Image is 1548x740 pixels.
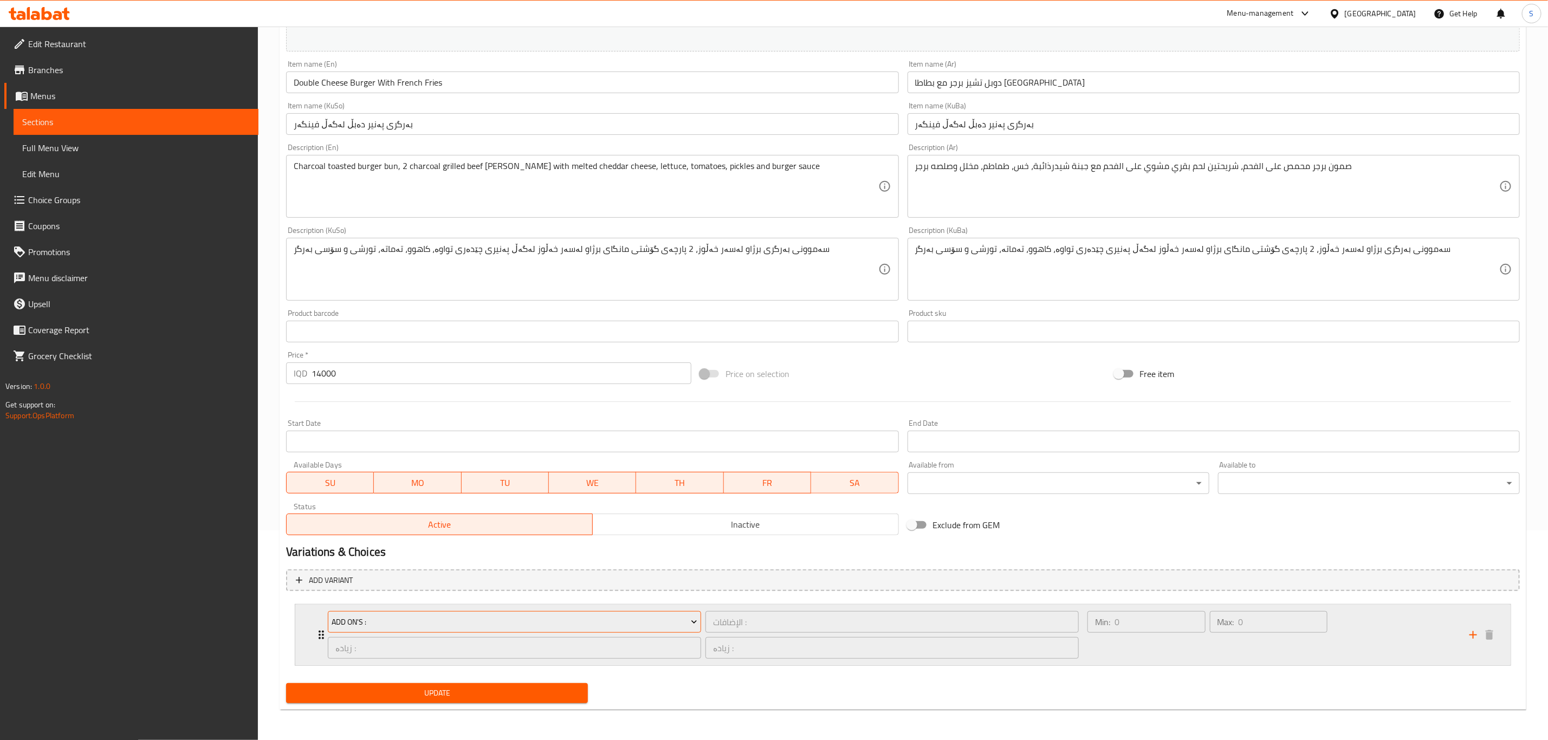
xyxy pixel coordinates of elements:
[378,475,457,491] span: MO
[22,141,250,154] span: Full Menu View
[4,265,258,291] a: Menu disclaimer
[286,569,1520,592] button: Add variant
[28,219,250,232] span: Coupons
[22,167,250,180] span: Edit Menu
[915,161,1499,212] textarea: صمون برجر محمص على الفحم، شريحتين لحم بقري مشوي على الفحم مع جبنة شيدرذائبة، خس، طماطم، مخلل وصلص...
[1217,615,1234,628] p: Max:
[5,379,32,393] span: Version:
[4,187,258,213] a: Choice Groups
[1140,367,1175,380] span: Free item
[640,475,719,491] span: TH
[1227,7,1294,20] div: Menu-management
[549,472,636,494] button: WE
[328,611,701,633] button: Add On's :
[4,239,258,265] a: Promotions
[294,161,878,212] textarea: Charcoal toasted burger bun, 2 charcoal grilled beef [PERSON_NAME] with melted cheddar cheese, le...
[4,317,258,343] a: Coverage Report
[636,472,723,494] button: TH
[553,475,632,491] span: WE
[815,475,894,491] span: SA
[4,213,258,239] a: Coupons
[286,321,898,342] input: Please enter product barcode
[294,367,307,380] p: IQD
[728,475,807,491] span: FR
[1530,8,1534,20] span: S
[4,31,258,57] a: Edit Restaurant
[908,472,1209,494] div: ​
[28,271,250,284] span: Menu disclaimer
[4,291,258,317] a: Upsell
[724,472,811,494] button: FR
[28,193,250,206] span: Choice Groups
[811,472,898,494] button: SA
[592,514,899,535] button: Inactive
[4,57,258,83] a: Branches
[915,244,1499,295] textarea: سەموونی بەرگری برژاو لەسەر خەڵوز، 2 پارچەی گۆشتی مانگای برژاو لەسەر خەڵوز لەگەڵ پەنیری چێدەری توا...
[933,518,1000,531] span: Exclude from GEM
[1345,8,1416,20] div: [GEOGRAPHIC_DATA]
[14,135,258,161] a: Full Menu View
[28,245,250,258] span: Promotions
[28,323,250,336] span: Coverage Report
[295,605,1511,665] div: Expand
[286,514,593,535] button: Active
[4,343,258,369] a: Grocery Checklist
[295,686,579,700] span: Update
[1095,615,1110,628] p: Min:
[332,615,697,629] span: Add On's :
[466,475,545,491] span: TU
[309,574,353,587] span: Add variant
[1465,627,1481,643] button: add
[908,321,1520,342] input: Please enter product sku
[291,475,370,491] span: SU
[294,244,878,295] textarea: سەموونی بەرگری برژاو لەسەر خەڵوز، 2 پارچەی گۆشتی مانگای برژاو لەسەر خەڵوز لەگەڵ پەنیری چێدەری توا...
[22,115,250,128] span: Sections
[28,63,250,76] span: Branches
[30,89,250,102] span: Menus
[726,367,789,380] span: Price on selection
[374,472,461,494] button: MO
[14,161,258,187] a: Edit Menu
[286,472,374,494] button: SU
[597,517,895,533] span: Inactive
[4,83,258,109] a: Menus
[286,113,898,135] input: Enter name KuSo
[291,517,588,533] span: Active
[28,37,250,50] span: Edit Restaurant
[1218,472,1520,494] div: ​
[34,379,50,393] span: 1.0.0
[286,544,1520,560] h2: Variations & Choices
[14,109,258,135] a: Sections
[286,683,588,703] button: Update
[908,113,1520,135] input: Enter name KuBa
[462,472,549,494] button: TU
[28,297,250,310] span: Upsell
[312,362,691,384] input: Please enter price
[286,600,1520,670] li: Expand
[286,72,898,93] input: Enter name En
[5,408,74,423] a: Support.OpsPlatform
[1481,627,1498,643] button: delete
[5,398,55,412] span: Get support on:
[908,72,1520,93] input: Enter name Ar
[28,349,250,362] span: Grocery Checklist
